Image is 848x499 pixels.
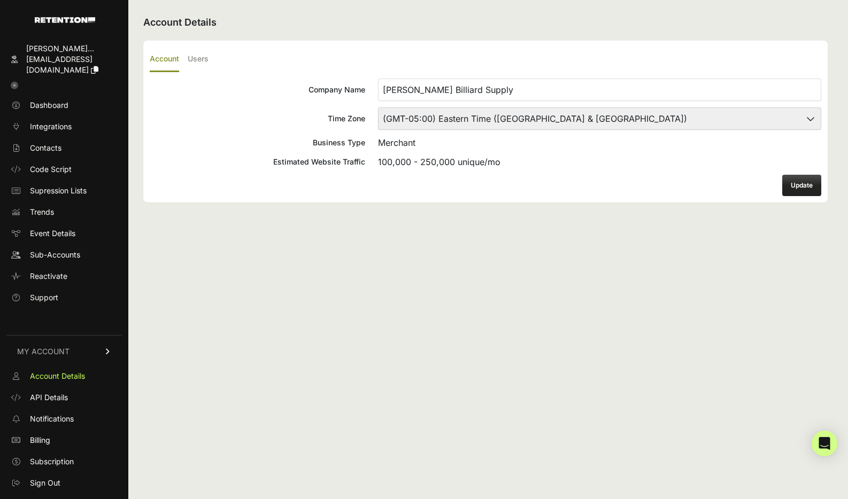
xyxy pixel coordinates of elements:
img: Retention.com [35,17,95,23]
label: Account [150,47,179,72]
label: Users [188,47,209,72]
span: MY ACCOUNT [17,346,70,357]
div: 100,000 - 250,000 unique/mo [378,155,821,168]
a: Sub-Accounts [6,246,122,263]
span: Subscription [30,456,74,467]
div: Time Zone [150,113,365,124]
span: Code Script [30,164,72,175]
a: Subscription [6,453,122,470]
a: Account Details [6,368,122,385]
span: Billing [30,435,50,446]
span: Trends [30,207,54,217]
div: Merchant [378,136,821,149]
span: Supression Lists [30,185,87,196]
select: Time Zone [378,107,821,130]
a: Reactivate [6,268,122,285]
a: Notifications [6,410,122,427]
a: Contacts [6,139,122,157]
span: Notifications [30,414,74,424]
a: Sign Out [6,474,122,492]
div: Estimated Website Traffic [150,157,365,167]
a: Event Details [6,225,122,242]
span: Sign Out [30,478,60,488]
span: Integrations [30,121,72,132]
span: Account Details [30,371,85,381]
span: Dashboard [30,100,68,111]
span: API Details [30,392,68,403]
div: Business Type [150,137,365,148]
span: Event Details [30,228,75,239]
button: Update [782,175,821,196]
a: Trends [6,204,122,221]
div: Open Intercom Messenger [812,431,837,456]
div: [PERSON_NAME]... [26,43,118,54]
a: Supression Lists [6,182,122,199]
a: [PERSON_NAME]... [EMAIL_ADDRESS][DOMAIN_NAME] [6,40,122,79]
span: Sub-Accounts [30,250,80,260]
input: Company Name [378,79,821,101]
span: Contacts [30,143,61,153]
span: [EMAIL_ADDRESS][DOMAIN_NAME] [26,54,92,74]
a: API Details [6,389,122,406]
a: Code Script [6,161,122,178]
a: Support [6,289,122,306]
a: Integrations [6,118,122,135]
a: Dashboard [6,97,122,114]
h2: Account Details [143,15,828,30]
a: Billing [6,432,122,449]
div: Company Name [150,84,365,95]
span: Reactivate [30,271,67,282]
span: Support [30,292,58,303]
a: MY ACCOUNT [6,335,122,368]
